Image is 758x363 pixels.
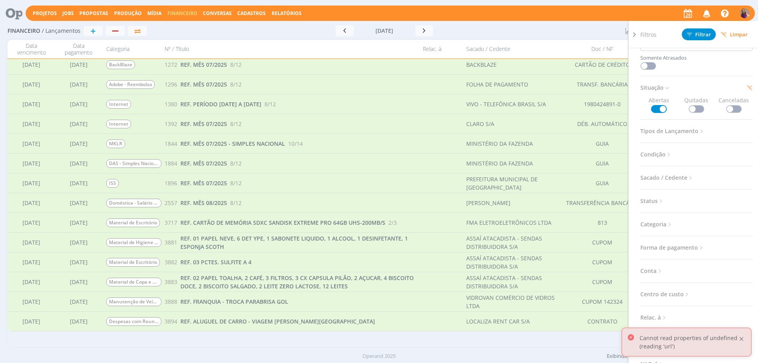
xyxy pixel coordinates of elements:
label: Somente Atrasados [640,54,687,62]
a: REF. MÊS 07/2025 - SIMPLES NACIONAL [180,139,285,148]
div: [DATE] [55,94,102,114]
button: Financeiro [165,10,200,17]
a: REF. MÊS 07/2025 [180,159,227,167]
span: Financeiro [8,28,40,34]
div: CUPOM [561,252,644,272]
div: [DATE] [8,193,55,213]
div: [DATE] [8,292,55,311]
div: CARTÃO DE CRÉDITO [561,55,644,74]
span: 2/3 [388,218,397,227]
a: REF. CARTÃO DE MEMÓRIA SDXC SANDISK EXTREME PRO 64GB UHS-200MB/S [180,218,385,227]
img: A [740,8,750,18]
div: [DATE] [8,75,55,94]
div: [DATE] [8,252,55,272]
div: [DATE] [8,134,55,153]
div: Categoria [102,42,161,56]
div: [DATE] [8,173,55,193]
span: REF. 02 PAPEL TOALHA, 2 CAFÉ, 3 FILTROS, 3 CX CAPSULA PILÃO, 2 AÇUCAR, 4 BISCOITO DOCE, 2 BISCOIT... [180,274,414,290]
div: VIVO - TELEFÔNICA BRASIL S/A [466,100,546,108]
div: CLARO S/A [466,120,494,128]
span: Material de Copa e Cozinha [106,278,161,286]
span: REF. MÊS 07/2025 [180,160,227,167]
div: ASSAÍ ATACADISTA - SENDAS DISTRIBUIDORA S/A [466,254,557,271]
button: A [739,6,750,20]
div: TRANSF. BANCÁRIA [561,75,644,94]
a: REF. MÊS 07/2025 [180,179,227,187]
div: [DATE] [8,233,55,252]
span: 8/12 [230,159,242,167]
div: DÉB. AUTOMÁTICO [561,114,644,134]
div: VIDROVAN COMÉRCIO DE VIDROS LTDA [466,293,557,310]
span: 2557 [165,199,177,207]
span: DAS - Simples Nacional [106,159,161,168]
span: + [90,26,96,36]
button: Propostas [77,10,111,17]
div: [DATE] [55,134,102,153]
a: REF. 01 PAPEL NEVE, 6 DET YPE, 1 SABONETE LIQUIDO, 1 ALCOOL, 1 DESINFETANTE, 1 ESPONJA SCOTH [180,234,419,251]
div: [DATE] [55,213,102,232]
span: Manutenção de Veículos [106,297,161,306]
div: [DATE] [55,114,102,134]
span: REF. 01 PAPEL NEVE, 6 DET YPE, 1 SABONETE LIQUIDO, 1 ALCOOL, 1 DESINFETANTE, 1 ESPONJA SCOTH [180,235,408,250]
button: Relatórios [269,10,304,17]
div: [DATE] [8,94,55,114]
div: Sacado / Cedente [462,42,561,56]
span: Cadastros [237,10,266,17]
span: Adobe - Reembolso [106,80,155,89]
span: 3882 [165,258,177,266]
div: MINISTÉRIO DA FAZENDA [466,139,533,148]
span: 1844 [165,139,177,148]
span: Tipos de Lançamento [640,126,705,136]
div: FOLHA DE PAGAMENTO [466,80,528,88]
div: [DATE] [55,272,102,292]
div: Relac. à [419,42,462,56]
span: Conta [640,266,663,276]
span: ISS [106,179,119,188]
span: 8/12 [265,100,276,108]
div: [DATE] [8,272,55,292]
div: [DATE] [55,292,102,311]
a: REF. 03 PCTES. SULFITE A 4 [180,258,251,266]
span: Material de Escritório [106,258,160,267]
button: Cadastros [235,10,268,17]
div: FMA ELETROELETRÔNICOS LTDA [466,218,552,227]
div: [DATE] [55,75,102,94]
div: [PERSON_NAME] [466,199,510,207]
button: Mídia [145,10,164,17]
span: Sacado / Cedente [640,173,694,183]
div: ASSAÍ ATACADISTA - SENDAS DISTRIBUIDORA S/A [466,234,557,251]
div: 1980424891-0 [561,94,644,114]
div: GUIA [561,134,644,153]
div: CUPOM 142324 [561,292,644,311]
span: 8/12 [230,120,242,128]
span: 3883 [165,278,177,286]
button: Limpar [716,29,753,40]
span: Relac. à [640,312,668,323]
span: / Lançamentos [42,28,81,34]
span: 1296 [165,80,177,88]
span: Financeiro [167,10,197,17]
div: [DATE] [8,154,55,173]
div: Data vencimento [8,42,55,56]
span: Material de Escritório [106,218,160,227]
div: CUPOM [561,233,644,252]
button: Produção [112,10,144,17]
span: Status [640,196,664,206]
span: Filtrar [687,32,711,37]
div: [DATE] [8,55,55,74]
a: Conversas [203,10,232,17]
div: [DATE] [55,193,102,213]
span: Canceladas [715,96,752,113]
span: REF. MÊS 07/2025 [180,120,227,128]
span: Exibindo 200 de 230 [607,352,653,359]
span: 3888 [165,297,177,306]
span: BackBlaze [106,60,135,69]
span: 1380 [165,100,177,108]
div: [DATE] [55,252,102,272]
div: CONTRATO [561,312,644,331]
span: REF. MÊS 07/2025 [180,61,227,68]
span: Filtros [640,30,657,39]
span: Situação [640,83,670,93]
span: 10/14 [288,139,303,148]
